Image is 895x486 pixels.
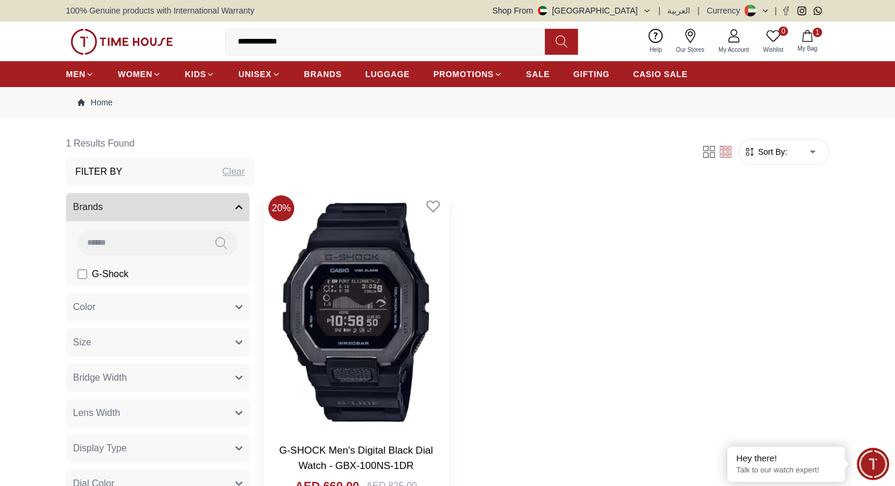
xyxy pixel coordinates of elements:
[238,68,271,80] span: UNISEX
[78,269,87,279] input: G-Shock
[78,96,112,108] a: Home
[73,371,127,385] span: Bridge Width
[66,434,249,462] button: Display Type
[669,26,711,56] a: Our Stores
[92,267,128,281] span: G-Shock
[756,146,787,158] span: Sort By:
[365,68,410,80] span: LUGGAGE
[736,465,836,475] p: Talk to our watch expert!
[797,6,806,15] a: Instagram
[756,26,790,56] a: 0Wishlist
[73,335,91,349] span: Size
[774,5,777,16] span: |
[714,45,754,54] span: My Account
[526,64,550,85] a: SALE
[633,64,688,85] a: CASIO SALE
[433,68,494,80] span: PROMOTIONS
[75,165,122,179] h3: Filter By
[73,406,120,420] span: Lens Width
[66,129,254,158] h6: 1 Results Found
[758,45,788,54] span: Wishlist
[268,195,294,221] span: 20 %
[433,64,503,85] a: PROMOTIONS
[66,87,829,118] nav: Breadcrumb
[643,26,669,56] a: Help
[671,45,709,54] span: Our Stores
[645,45,667,54] span: Help
[304,64,342,85] a: BRANDS
[185,64,215,85] a: KIDS
[493,5,651,16] button: Shop From[GEOGRAPHIC_DATA]
[73,300,95,314] span: Color
[813,28,822,37] span: 1
[279,445,432,471] a: G-SHOCK Men's Digital Black Dial Watch - GBX-100NS-1DR
[238,64,280,85] a: UNISEX
[667,5,690,16] button: العربية
[185,68,206,80] span: KIDS
[66,5,254,16] span: 100% Genuine products with International Warranty
[222,165,245,179] div: Clear
[658,5,661,16] span: |
[66,293,249,321] button: Color
[813,6,822,15] a: Whatsapp
[71,29,173,55] img: ...
[66,68,85,80] span: MEN
[793,44,822,53] span: My Bag
[526,68,550,80] span: SALE
[118,68,152,80] span: WOMEN
[66,64,94,85] a: MEN
[744,146,787,158] button: Sort By:
[781,6,790,15] a: Facebook
[790,28,824,55] button: 1My Bag
[778,26,788,36] span: 0
[736,452,836,464] div: Hey there!
[365,64,410,85] a: LUGGAGE
[707,5,745,16] div: Currency
[66,193,249,221] button: Brands
[573,68,610,80] span: GIFTING
[697,5,700,16] span: |
[73,200,103,214] span: Brands
[264,191,448,434] img: G-SHOCK Men's Digital Black Dial Watch - GBX-100NS-1DR
[66,364,249,392] button: Bridge Width
[66,399,249,427] button: Lens Width
[73,441,127,455] span: Display Type
[857,448,889,480] div: Chat Widget
[573,64,610,85] a: GIFTING
[633,68,688,80] span: CASIO SALE
[118,64,161,85] a: WOMEN
[538,6,547,15] img: United Arab Emirates
[66,328,249,357] button: Size
[304,68,342,80] span: BRANDS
